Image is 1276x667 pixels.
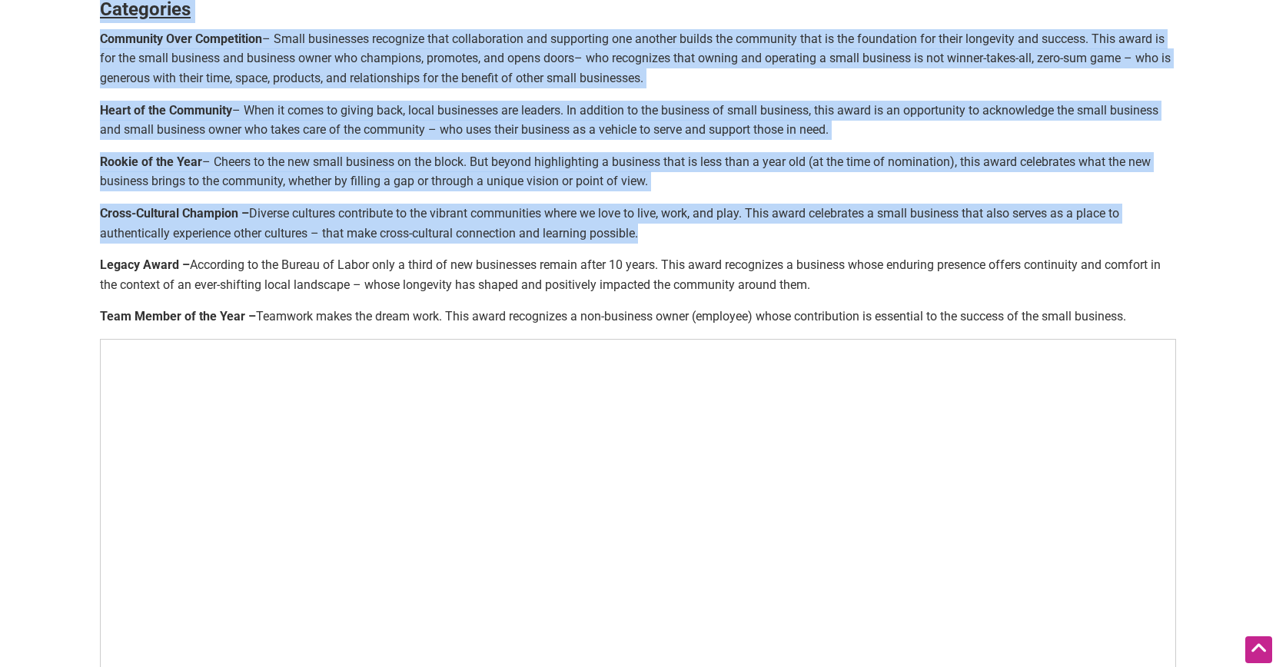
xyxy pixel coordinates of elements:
strong: Heart of the Community [100,103,232,118]
p: – Cheers to the new small business on the block. But beyond highlighting a business that is less ... [100,152,1176,191]
strong: Cross-Cultural Champion – [100,206,249,221]
strong: Legacy Award – [100,257,190,272]
strong: Community Over Competition [100,32,262,46]
p: Diverse cultures contribute to the vibrant communities where we love to live, work, and play. Thi... [100,204,1176,243]
span: Teamwork makes the dream work. This award recognizes a non-business owner (employee) whose contri... [256,309,1126,324]
p: According to the Bureau of Labor only a third of new businesses remain after 10 years. This award... [100,255,1176,294]
p: – When it comes to giving back, local businesses are leaders. In addition to the business of smal... [100,101,1176,140]
strong: Team Member of the Year – [100,309,1126,324]
div: Scroll Back to Top [1245,636,1272,663]
p: – Small businesses recognize that collaboration and supporting one another builds the community t... [100,29,1176,88]
strong: Rookie of the Year [100,154,202,169]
